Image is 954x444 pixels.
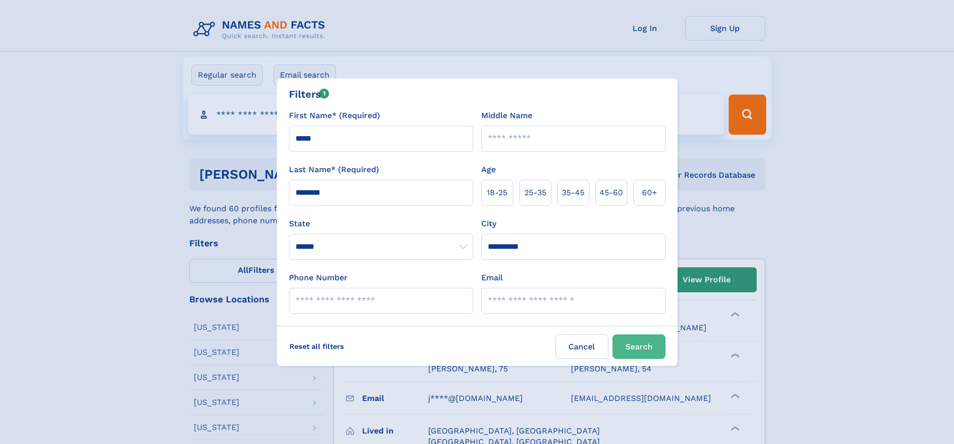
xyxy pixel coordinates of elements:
[642,187,657,199] span: 60+
[481,110,532,122] label: Middle Name
[524,187,546,199] span: 25‑35
[289,87,330,102] div: Filters
[487,187,507,199] span: 18‑25
[555,334,608,359] label: Cancel
[481,272,503,284] label: Email
[612,334,666,359] button: Search
[562,187,584,199] span: 35‑45
[289,272,348,284] label: Phone Number
[599,187,623,199] span: 45‑60
[481,164,496,176] label: Age
[481,218,496,230] label: City
[289,110,380,122] label: First Name* (Required)
[289,164,379,176] label: Last Name* (Required)
[283,334,351,358] label: Reset all filters
[289,218,473,230] label: State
